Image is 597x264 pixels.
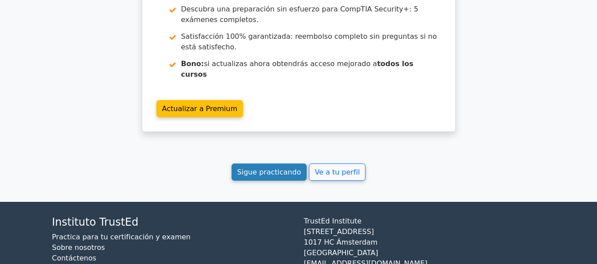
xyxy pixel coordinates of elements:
[52,233,191,241] a: Practica para tu certificación y examen
[309,164,365,181] a: Ve a tu perfil
[237,168,301,176] font: Sigue practicando
[315,168,360,176] font: Ve a tu perfil
[232,164,307,181] a: Sigue practicando
[52,216,139,228] font: Instituto TrustEd
[52,254,96,262] a: Contáctenos
[304,217,362,225] font: TrustEd Institute
[304,227,374,236] font: [STREET_ADDRESS]
[52,243,105,252] a: Sobre nosotros
[304,249,378,257] font: [GEOGRAPHIC_DATA]
[156,100,243,117] a: Actualizar a Premium
[304,238,378,246] font: 1017 HC Ámsterdam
